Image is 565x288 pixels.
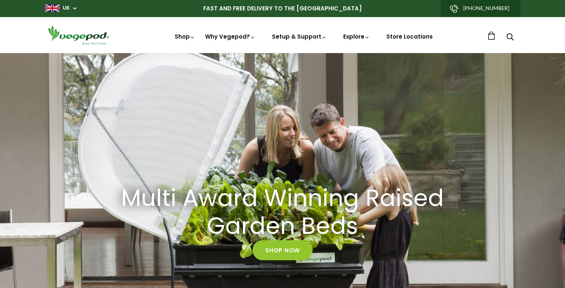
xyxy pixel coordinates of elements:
[253,240,312,260] a: Shop Now
[272,33,327,40] a: Setup & Support
[63,4,70,12] a: UK
[116,184,450,240] h2: Multi Award Winning Raised Garden Beds
[343,33,370,40] a: Explore
[506,34,514,42] a: Search
[205,33,256,40] a: Why Vegepod?
[45,4,60,12] img: gb_large.png
[45,24,112,46] img: Vegepod
[386,33,433,40] a: Store Locations
[106,184,459,240] a: Multi Award Winning Raised Garden Beds
[175,33,195,40] a: Shop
